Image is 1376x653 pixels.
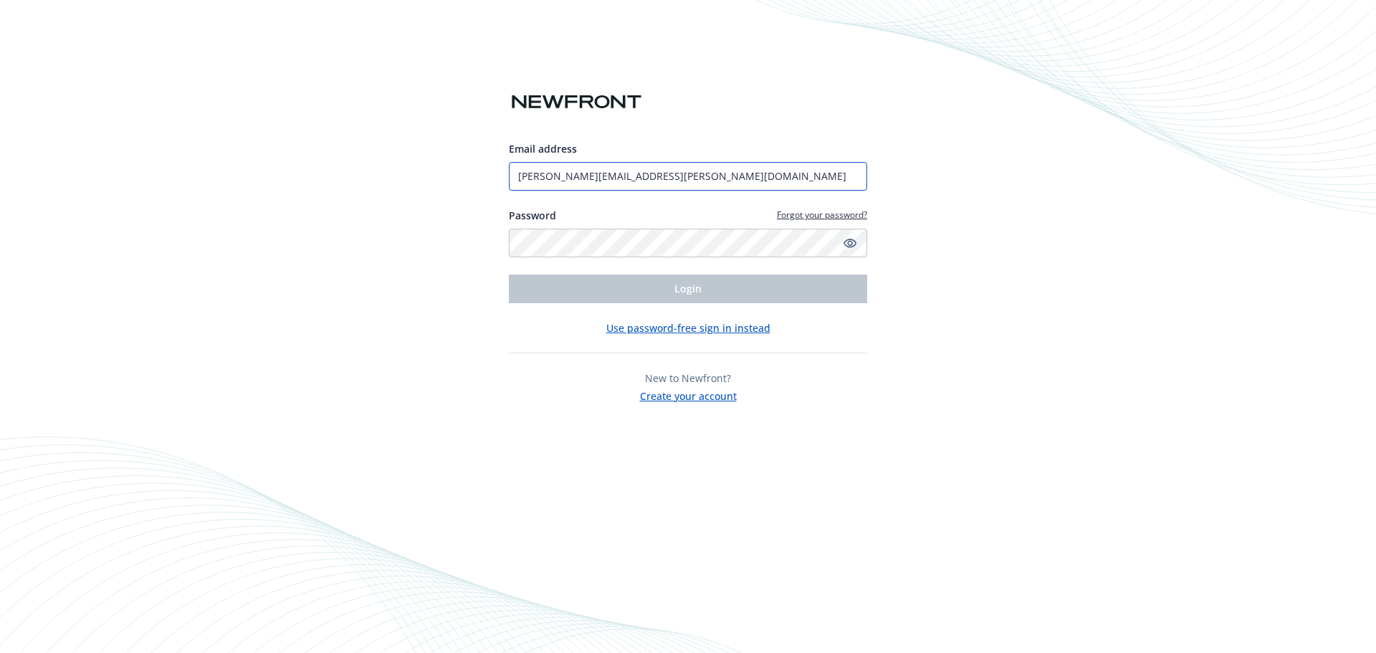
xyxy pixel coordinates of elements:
[509,142,577,156] span: Email address
[509,208,556,223] label: Password
[841,234,859,252] a: Show password
[509,275,867,303] button: Login
[606,320,770,335] button: Use password-free sign in instead
[640,386,737,404] button: Create your account
[645,371,731,385] span: New to Newfront?
[674,282,702,295] span: Login
[509,90,644,115] img: Newfront logo
[509,229,867,257] input: Enter your password
[509,162,867,191] input: Enter your email
[777,209,867,221] a: Forgot your password?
